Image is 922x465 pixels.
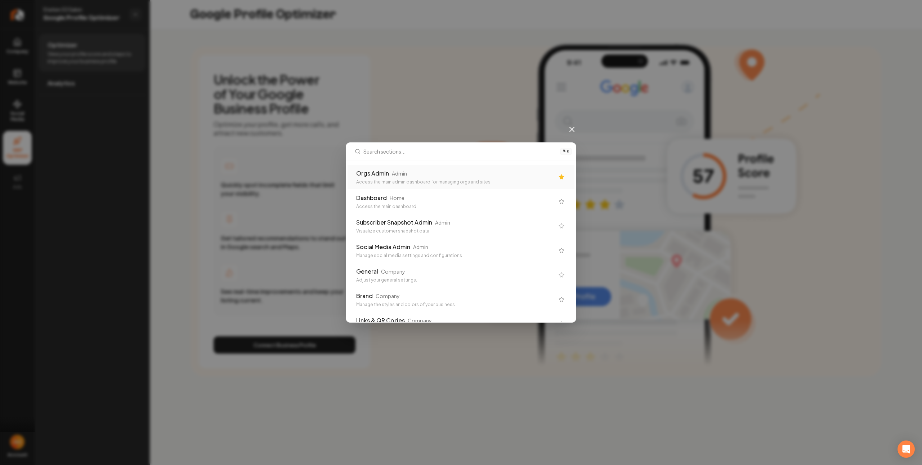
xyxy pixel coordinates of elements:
[898,440,915,458] div: Open Intercom Messenger
[356,243,410,251] div: Social Media Admin
[390,194,404,201] div: Home
[363,143,556,160] input: Search sections...
[346,160,576,322] div: Search sections...
[413,243,428,251] div: Admin
[356,267,378,276] div: General
[356,228,554,234] div: Visualize customer snapshot data
[356,253,554,258] div: Manage social media settings and configurations
[408,317,432,324] div: Company
[356,292,373,300] div: Brand
[381,268,405,275] div: Company
[376,292,400,300] div: Company
[392,170,407,177] div: Admin
[356,204,554,209] div: Access the main dashboard
[356,316,405,325] div: Links & QR Codes
[356,194,387,202] div: Dashboard
[356,169,389,178] div: Orgs Admin
[435,219,450,226] div: Admin
[356,277,554,283] div: Adjust your general settings.
[356,179,554,185] div: Access the main admin dashboard for managing orgs and sites
[356,302,554,307] div: Manage the styles and colors of your business.
[356,218,432,227] div: Subscriber Snapshot Admin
